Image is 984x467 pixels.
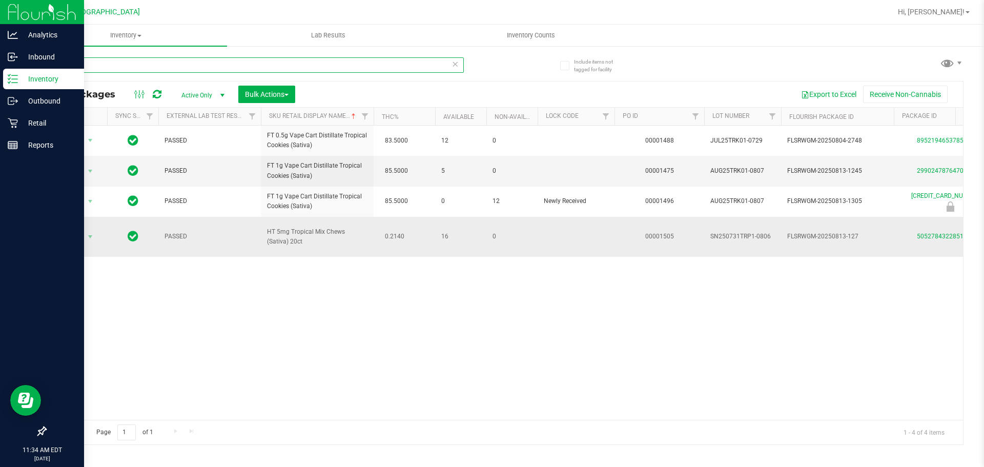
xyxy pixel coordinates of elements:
span: 0 [493,232,531,241]
inline-svg: Analytics [8,30,18,40]
a: 00001488 [645,137,674,144]
span: select [84,133,97,148]
span: Newly Received [544,196,608,206]
p: Outbound [18,95,79,107]
span: In Sync [128,133,138,148]
span: 1 - 4 of 4 items [895,424,953,440]
span: In Sync [128,194,138,208]
span: FT 1g Vape Cart Distillate Tropical Cookies (Sativa) [267,161,367,180]
a: THC% [382,113,399,120]
a: Filter [687,108,704,125]
a: Available [443,113,474,120]
inline-svg: Inventory [8,74,18,84]
span: Lab Results [297,31,359,40]
span: PASSED [165,166,255,176]
p: Inbound [18,51,79,63]
span: In Sync [128,229,138,243]
span: PASSED [165,196,255,206]
a: 00001496 [645,197,674,205]
span: FLSRWGM-20250813-1245 [787,166,888,176]
span: HT 5mg Tropical Mix Chews (Sativa) 20ct [267,227,367,247]
a: Lot Number [712,112,749,119]
a: Inventory [25,25,227,46]
span: AUG25TRK01-0807 [710,196,775,206]
span: PASSED [165,136,255,146]
a: Package ID [902,112,937,119]
span: 85.5000 [380,164,413,178]
span: 12 [441,136,480,146]
iframe: Resource center [10,385,41,416]
a: Filter [764,108,781,125]
a: Filter [244,108,261,125]
input: 1 [117,424,136,440]
p: Analytics [18,29,79,41]
inline-svg: Retail [8,118,18,128]
a: Sync Status [115,112,155,119]
a: Lock Code [546,112,579,119]
a: Sku Retail Display Name [269,112,358,119]
span: All Packages [53,89,126,100]
span: [GEOGRAPHIC_DATA] [70,8,140,16]
span: 83.5000 [380,133,413,148]
span: Include items not tagged for facility [574,58,625,73]
span: FLSRWGM-20250813-1305 [787,196,888,206]
span: select [84,194,97,209]
span: AUG25TRK01-0807 [710,166,775,176]
span: 0 [441,196,480,206]
a: Filter [598,108,614,125]
a: Filter [357,108,374,125]
span: 16 [441,232,480,241]
p: 11:34 AM EDT [5,445,79,455]
inline-svg: Reports [8,140,18,150]
input: Search Package ID, Item Name, SKU, Lot or Part Number... [45,57,464,73]
span: FT 0.5g Vape Cart Distillate Tropical Cookies (Sativa) [267,131,367,150]
a: Inventory Counts [429,25,632,46]
span: In Sync [128,164,138,178]
a: 2990247876470499 [917,167,974,174]
span: PASSED [165,232,255,241]
span: FT 1g Vape Cart Distillate Tropical Cookies (Sativa) [267,192,367,211]
span: Bulk Actions [245,90,289,98]
span: 0.2140 [380,229,409,244]
a: 5052784322851479 [917,233,974,240]
span: 12 [493,196,531,206]
button: Receive Non-Cannabis [863,86,948,103]
a: PO ID [623,112,638,119]
span: Hi, [PERSON_NAME]! [898,8,965,16]
span: FLSRWGM-20250813-127 [787,232,888,241]
span: SN250731TRP1-0806 [710,232,775,241]
p: Inventory [18,73,79,85]
p: Retail [18,117,79,129]
a: Non-Available [495,113,540,120]
inline-svg: Inbound [8,52,18,62]
a: 00001505 [645,233,674,240]
span: Inventory [25,31,227,40]
span: Inventory Counts [493,31,569,40]
a: [CREDIT_CARD_NUMBER] [911,192,980,199]
p: Reports [18,139,79,151]
button: Bulk Actions [238,86,295,103]
inline-svg: Outbound [8,96,18,106]
a: 8952194653785227 [917,137,974,144]
a: External Lab Test Result [167,112,247,119]
span: JUL25TRK01-0729 [710,136,775,146]
a: Flourish Package ID [789,113,854,120]
span: select [84,230,97,244]
span: select [84,164,97,178]
p: [DATE] [5,455,79,462]
a: Lab Results [227,25,429,46]
span: 5 [441,166,480,176]
span: 0 [493,136,531,146]
span: 0 [493,166,531,176]
span: FLSRWGM-20250804-2748 [787,136,888,146]
a: Filter [141,108,158,125]
span: Page of 1 [88,424,161,440]
button: Export to Excel [794,86,863,103]
span: 85.5000 [380,194,413,209]
span: Clear [452,57,459,71]
a: 00001475 [645,167,674,174]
